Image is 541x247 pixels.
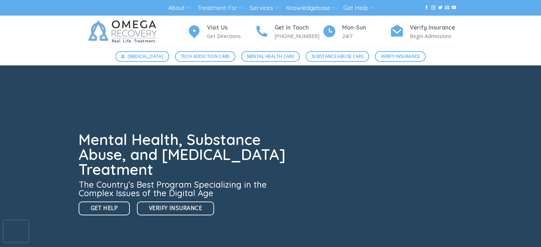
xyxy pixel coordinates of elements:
a: Send us an email [445,5,449,10]
a: Follow on Facebook [424,5,429,10]
a: Treatment For [197,1,242,15]
a: Mental Health Care [241,51,300,62]
iframe: reCAPTCHA [4,221,28,242]
a: Verify Insurance Begin Admissions [390,23,457,41]
span: [MEDICAL_DATA] [128,53,163,60]
p: Get Directions [207,32,255,40]
a: Follow on YouTube [452,5,456,10]
a: Verify Insurance [137,202,214,215]
h4: Mon-Sun [342,23,390,32]
a: Verify Insurance [375,51,426,62]
span: Substance Abuse Care [312,53,364,60]
a: Visit Us Get Directions [187,23,255,41]
a: About [168,1,189,15]
span: Mental Health Care [247,53,294,60]
span: Get Help [91,204,118,213]
h3: The Country’s Best Program Specializing in the Complex Issues of the Digital Age [79,180,290,197]
p: 24/7 [342,32,390,40]
a: Services [250,1,278,15]
a: Knowledgebase [286,1,335,15]
h1: Mental Health, Substance Abuse, and [MEDICAL_DATA] Treatment [79,132,290,177]
img: Omega Recovery [84,16,164,48]
a: Follow on Instagram [431,5,435,10]
a: Follow on Twitter [438,5,442,10]
span: Tech Addiction Care [181,53,230,60]
a: Get In Touch [PHONE_NUMBER] [255,23,322,41]
a: Substance Abuse Care [306,51,369,62]
span: Verify Insurance [149,204,202,213]
h4: Verify Insurance [410,23,457,32]
a: Get Help [79,202,130,215]
h4: Visit Us [207,23,255,32]
a: Get Help [343,1,373,15]
span: Verify Insurance [381,53,420,60]
p: [PHONE_NUMBER] [275,32,322,40]
a: [MEDICAL_DATA] [115,51,169,62]
p: Begin Admissions [410,32,457,40]
a: Tech Addiction Care [175,51,236,62]
h4: Get In Touch [275,23,322,32]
